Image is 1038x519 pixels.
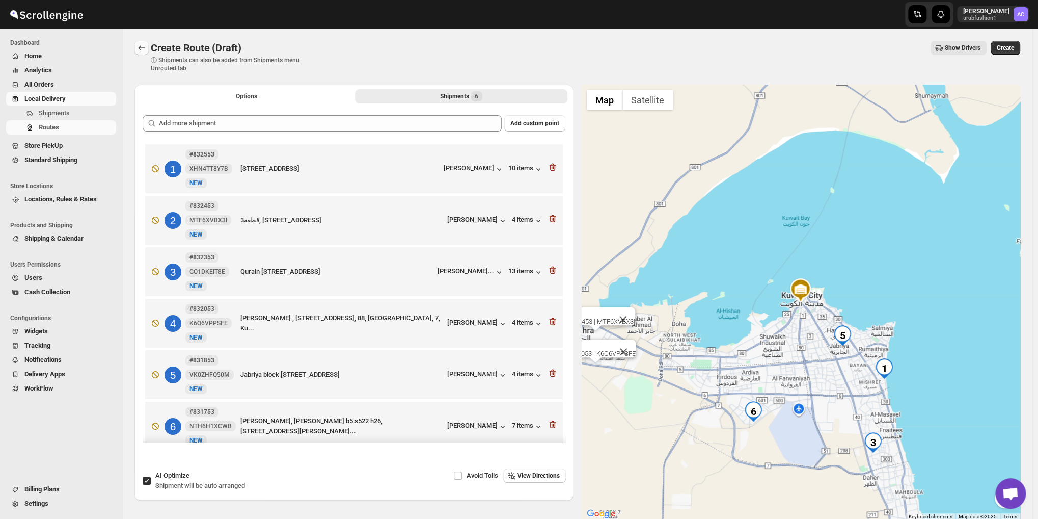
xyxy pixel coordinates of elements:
span: 6 [475,92,478,100]
span: Show Drivers [945,44,980,52]
div: [PERSON_NAME]... [438,267,494,275]
div: [PERSON_NAME] [447,319,508,329]
button: Shipping & Calendar [6,231,116,246]
div: [PERSON_NAME], [PERSON_NAME] b5 s522 h26, [STREET_ADDRESS][PERSON_NAME]... [240,416,443,436]
div: 4 [585,343,606,363]
div: Shipments [440,91,482,101]
div: 6 [165,418,181,435]
div: Selected Shipments [134,107,573,447]
div: 1 [874,358,894,379]
input: Add more shipment [159,115,502,132]
button: 4 items [512,216,543,226]
span: XHN4TT8Y7B [189,165,228,173]
button: Analytics [6,63,116,77]
span: Notifications [24,356,62,364]
b: #832453 [189,202,214,210]
button: Users [6,271,116,285]
button: Widgets [6,324,116,339]
button: All Orders [6,77,116,92]
b: #832353 [189,254,214,261]
div: : #832053 | K6O6VPPSFE [561,350,636,357]
button: Delivery Apps [6,367,116,381]
span: WorkFlow [24,384,53,392]
span: NTH6H1XCWB [189,422,232,430]
span: Shipping & Calendar [24,235,84,242]
button: Show Drivers [931,41,987,55]
span: NEW [189,179,203,187]
span: NEW [189,437,203,444]
button: Show satellite imagery [622,90,673,110]
span: Shipments [39,109,70,117]
button: [PERSON_NAME] [447,216,508,226]
text: AC [1017,11,1024,18]
span: Options [236,92,257,100]
div: 3 [863,432,883,453]
button: [PERSON_NAME] [444,164,504,174]
div: [STREET_ADDRESS] [240,164,440,174]
span: Create [997,44,1014,52]
span: All Orders [24,81,54,88]
button: Cash Collection [6,285,116,299]
button: Tracking [6,339,116,353]
span: Home [24,52,42,60]
span: NEW [189,231,203,238]
p: ⓘ Shipments can also be added from Shipments menu Unrouted tab [151,56,311,72]
span: Shipment will be auto arranged [155,482,245,489]
span: Cash Collection [24,288,70,296]
button: 13 items [508,267,543,277]
button: User menu [957,6,1029,22]
span: Store Locations [10,182,117,190]
button: [PERSON_NAME] [447,422,508,432]
p: [PERSON_NAME] [963,7,1009,15]
button: [PERSON_NAME] [447,370,508,380]
button: 10 items [508,164,543,174]
div: : #832453 | MTF6XVBX3I [562,318,635,325]
button: View Directions [503,469,566,483]
span: Add custom point [510,119,559,127]
div: 5 [165,367,181,383]
button: Map camera controls [995,488,1015,508]
span: Routes [39,123,59,131]
button: Selected Shipments [355,89,567,103]
span: AI Optimize [155,472,189,479]
button: Create [991,41,1020,55]
span: GQ1DKEIT8E [189,268,225,276]
p: arabfashion1 [963,15,1009,21]
b: #831853 [189,357,214,364]
span: Dashboard [10,39,117,47]
button: 7 items [512,422,543,432]
img: ScrollEngine [8,2,85,27]
span: Standard Shipping [24,156,77,164]
button: Billing Plans [6,482,116,497]
button: Show street map [587,90,622,110]
span: Analytics [24,66,52,74]
div: قطعه3, [STREET_ADDRESS] [240,215,443,225]
button: Settings [6,497,116,511]
span: Local Delivery [24,95,66,102]
button: Routes [134,41,149,55]
span: NEW [189,385,203,393]
span: Users [24,274,42,281]
span: Locations, Rules & Rates [24,195,97,203]
span: Store PickUp [24,142,63,149]
span: NEW [189,282,203,290]
div: 2 [165,212,181,229]
button: Close [611,307,635,332]
span: Widgets [24,327,48,335]
button: Home [6,49,116,63]
span: Users Permissions [10,261,117,269]
button: 4 items [512,370,543,380]
button: All Route Options [141,89,353,103]
span: Billing Plans [24,485,60,493]
b: #831753 [189,408,214,416]
button: Shipments [6,106,116,120]
span: Abizer Chikhly [1014,7,1028,21]
div: 6 [743,401,763,422]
